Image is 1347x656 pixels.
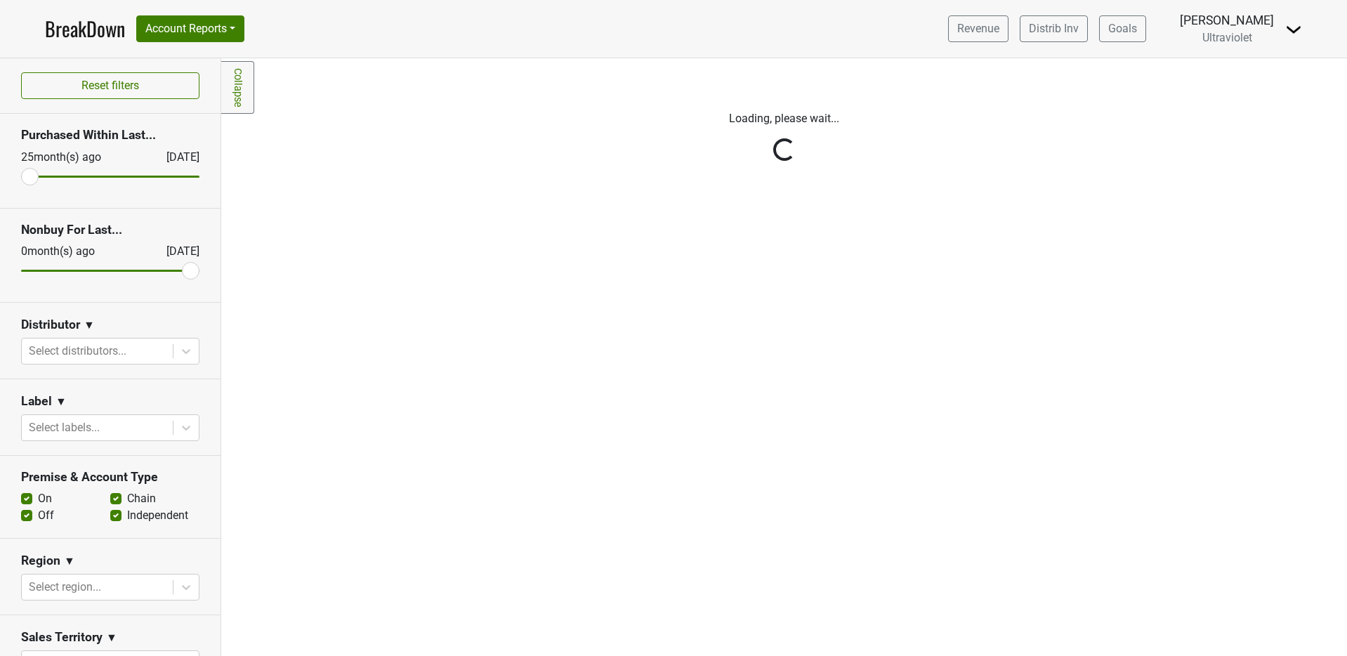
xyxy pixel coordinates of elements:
[1180,11,1274,29] div: [PERSON_NAME]
[948,15,1008,42] a: Revenue
[1099,15,1146,42] a: Goals
[1020,15,1088,42] a: Distrib Inv
[221,61,254,114] a: Collapse
[45,14,125,44] a: BreakDown
[136,15,244,42] button: Account Reports
[395,110,1174,127] p: Loading, please wait...
[1202,31,1252,44] span: Ultraviolet
[1285,21,1302,38] img: Dropdown Menu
